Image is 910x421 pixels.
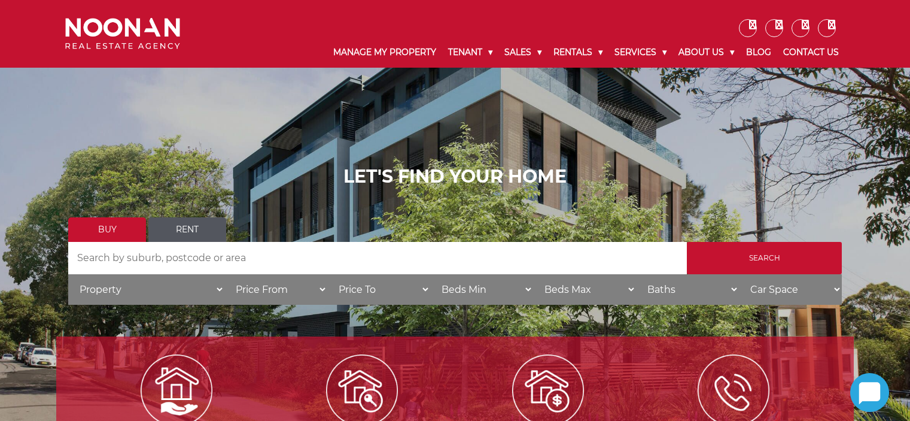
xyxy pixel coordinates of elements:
[68,217,146,242] a: Buy
[68,242,687,274] input: Search by suburb, postcode or area
[672,37,740,68] a: About Us
[777,37,845,68] a: Contact Us
[65,18,180,50] img: Noonan Real Estate Agency
[68,166,842,187] h1: LET'S FIND YOUR HOME
[687,242,842,274] input: Search
[327,37,442,68] a: Manage My Property
[498,37,547,68] a: Sales
[740,37,777,68] a: Blog
[608,37,672,68] a: Services
[442,37,498,68] a: Tenant
[148,217,226,242] a: Rent
[547,37,608,68] a: Rentals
